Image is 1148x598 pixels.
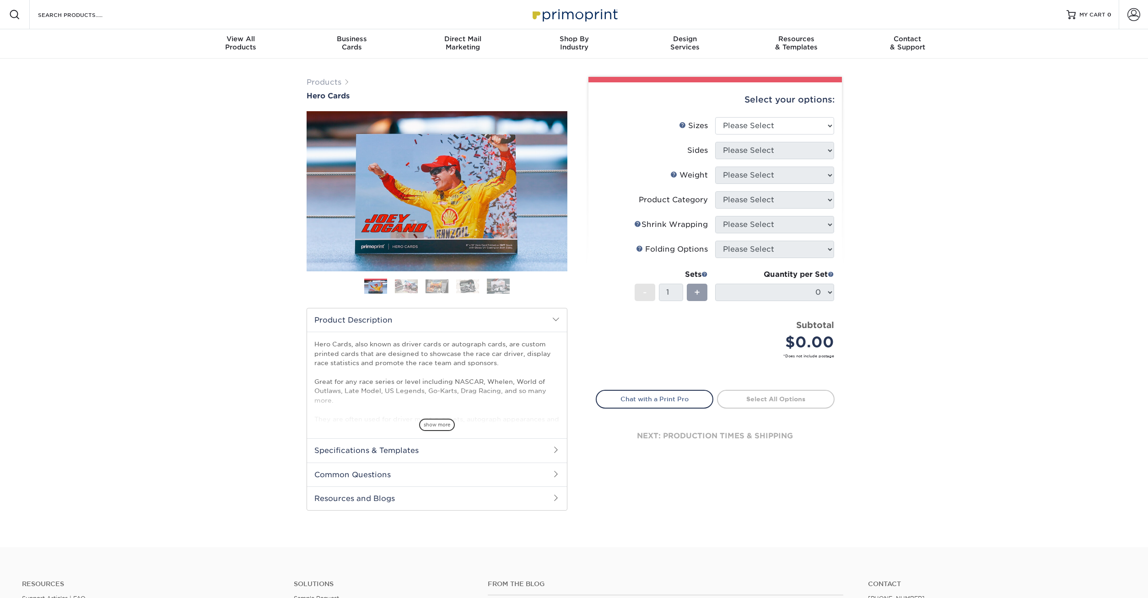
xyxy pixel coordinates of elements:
[185,35,296,43] span: View All
[596,390,713,408] a: Chat with a Print Pro
[185,35,296,51] div: Products
[296,35,407,51] div: Cards
[679,120,708,131] div: Sizes
[596,409,835,463] div: next: production times & shipping
[456,279,479,293] img: Hero Cards 04
[636,244,708,255] div: Folding Options
[307,92,567,100] a: Hero Cards
[670,170,708,181] div: Weight
[868,580,1126,588] a: Contact
[1079,11,1105,19] span: MY CART
[741,29,852,59] a: Resources& Templates
[307,109,567,273] img: Hero Cards 01
[518,35,630,43] span: Shop By
[518,35,630,51] div: Industry
[307,438,567,462] h2: Specifications & Templates
[852,35,963,51] div: & Support
[426,279,448,293] img: Hero Cards 03
[37,9,126,20] input: SEARCH PRODUCTS.....
[518,29,630,59] a: Shop ByIndustry
[796,320,834,330] strong: Subtotal
[407,35,518,51] div: Marketing
[1107,11,1111,18] span: 0
[314,339,560,489] p: Hero Cards, also known as driver cards or autograph cards, are custom printed cards that are desi...
[634,219,708,230] div: Shrink Wrapping
[741,35,852,43] span: Resources
[643,286,647,299] span: -
[603,353,834,359] small: *Does not include postage
[488,580,843,588] h4: From the Blog
[630,35,741,43] span: Design
[687,145,708,156] div: Sides
[596,82,835,117] div: Select your options:
[407,29,518,59] a: Direct MailMarketing
[528,5,620,24] img: Primoprint
[296,29,407,59] a: BusinessCards
[715,269,834,280] div: Quantity per Set
[185,29,296,59] a: View AllProducts
[852,35,963,43] span: Contact
[741,35,852,51] div: & Templates
[722,331,834,353] div: $0.00
[395,279,418,293] img: Hero Cards 02
[630,35,741,51] div: Services
[639,194,708,205] div: Product Category
[635,269,708,280] div: Sets
[487,278,510,294] img: Hero Cards 05
[294,580,474,588] h4: Solutions
[852,29,963,59] a: Contact& Support
[296,35,407,43] span: Business
[307,308,567,332] h2: Product Description
[419,419,455,431] span: show more
[307,486,567,510] h2: Resources and Blogs
[630,29,741,59] a: DesignServices
[307,78,341,86] a: Products
[717,390,835,408] a: Select All Options
[364,280,387,294] img: Hero Cards 01
[694,286,700,299] span: +
[307,463,567,486] h2: Common Questions
[407,35,518,43] span: Direct Mail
